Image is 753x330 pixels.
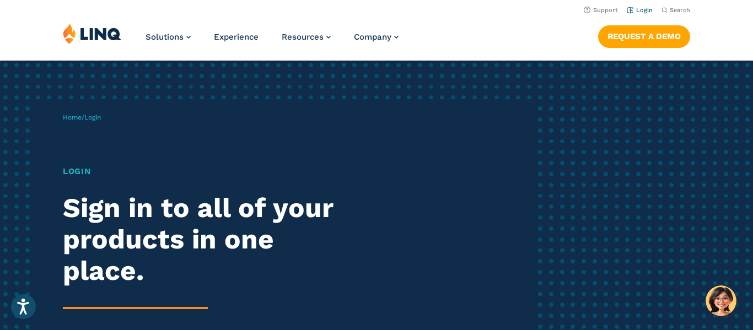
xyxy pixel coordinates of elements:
[584,7,618,14] a: Support
[146,32,184,42] span: Solutions
[63,165,353,178] h1: Login
[84,113,101,121] span: Login
[146,32,191,42] a: Solutions
[598,23,690,47] nav: Button Navigation
[282,32,324,42] span: Resources
[63,23,121,44] img: LINQ | K‑12 Software
[354,32,391,42] span: Company
[63,113,101,121] span: /
[63,113,82,121] a: Home
[214,32,259,42] a: Experience
[627,7,653,14] a: Login
[354,32,399,42] a: Company
[661,6,690,14] button: Open Search Bar
[706,285,736,316] button: Hello, have a question? Let’s chat.
[598,25,690,47] a: Request a Demo
[146,23,399,59] nav: Primary Navigation
[670,7,690,14] span: Search
[282,32,331,42] a: Resources
[63,192,353,286] h2: Sign in to all of your products in one place.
